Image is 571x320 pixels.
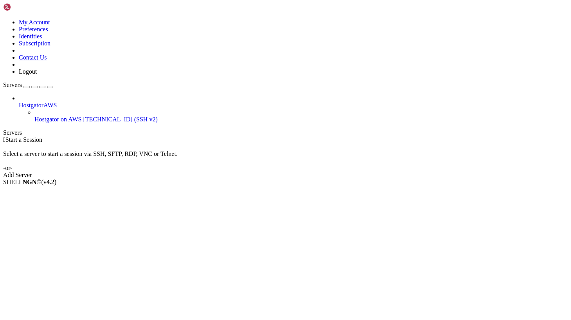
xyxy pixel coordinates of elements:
[3,179,56,185] span: SHELL ©
[3,129,568,136] div: Servers
[3,81,53,88] a: Servers
[83,116,158,123] span: [TECHNICAL_ID] (SSH v2)
[19,54,47,61] a: Contact Us
[34,116,568,123] a: Hostgator on AWS [TECHNICAL_ID] (SSH v2)
[3,143,568,172] div: Select a server to start a session via SSH, SFTP, RDP, VNC or Telnet. -or-
[19,26,48,33] a: Preferences
[19,33,42,40] a: Identities
[3,81,22,88] span: Servers
[3,3,48,11] img: Shellngn
[5,136,42,143] span: Start a Session
[19,102,568,109] a: HostgatorAWS
[34,116,82,123] span: Hostgator on AWS
[19,40,50,47] a: Subscription
[3,136,5,143] span: 
[23,179,37,185] b: NGN
[3,172,568,179] div: Add Server
[34,109,568,123] li: Hostgator on AWS [TECHNICAL_ID] (SSH v2)
[41,179,57,185] span: 4.2.0
[19,68,37,75] a: Logout
[19,102,57,108] span: HostgatorAWS
[19,95,568,123] li: HostgatorAWS
[19,19,50,25] a: My Account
